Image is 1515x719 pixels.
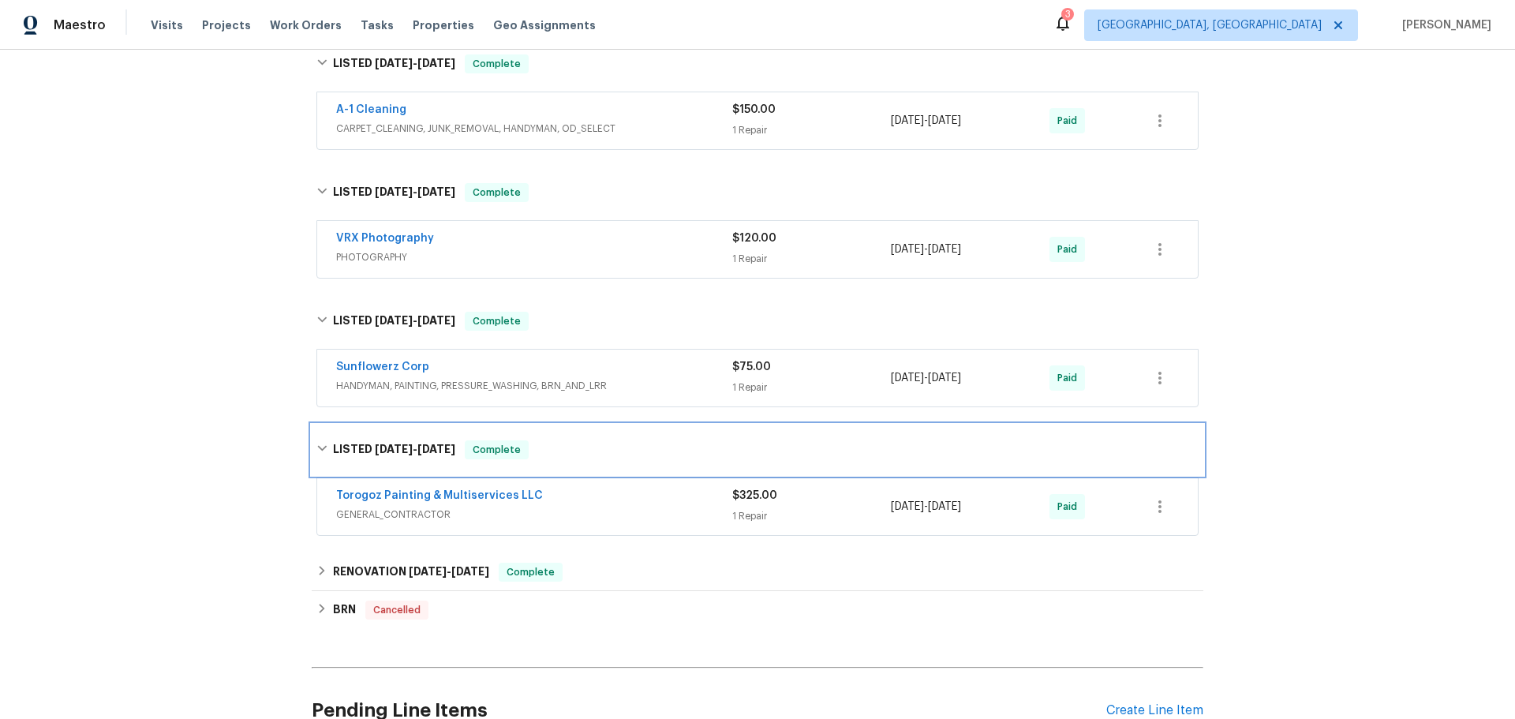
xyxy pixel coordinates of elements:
span: [DATE] [891,373,924,384]
span: [PERSON_NAME] [1396,17,1491,33]
h6: BRN [333,601,356,620]
span: [DATE] [375,315,413,326]
div: LISTED [DATE]-[DATE]Complete [312,425,1203,475]
span: - [891,370,961,386]
span: GENERAL_CONTRACTOR [336,507,732,522]
span: Maestro [54,17,106,33]
span: - [891,113,961,129]
span: Work Orders [270,17,342,33]
span: CARPET_CLEANING, JUNK_REMOVAL, HANDYMAN, OD_SELECT [336,121,732,137]
span: Geo Assignments [493,17,596,33]
div: BRN Cancelled [312,591,1203,629]
h6: LISTED [333,183,455,202]
a: A-1 Cleaning [336,104,406,115]
h6: RENOVATION [333,563,489,582]
span: - [375,58,455,69]
div: Create Line Item [1106,703,1203,718]
span: [GEOGRAPHIC_DATA], [GEOGRAPHIC_DATA] [1098,17,1322,33]
span: $120.00 [732,233,776,244]
span: [DATE] [928,373,961,384]
span: Tasks [361,20,394,31]
span: - [375,315,455,326]
span: Complete [466,313,527,329]
span: Complete [466,442,527,458]
span: [DATE] [417,186,455,197]
span: PHOTOGRAPHY [336,249,732,265]
span: Complete [466,185,527,200]
span: [DATE] [891,501,924,512]
span: Properties [413,17,474,33]
span: - [375,444,455,455]
span: [DATE] [417,444,455,455]
span: [DATE] [928,501,961,512]
div: 1 Repair [732,122,891,138]
span: [DATE] [891,115,924,126]
span: [DATE] [375,58,413,69]
span: $75.00 [732,361,771,373]
span: [DATE] [928,244,961,255]
a: Torogoz Painting & Multiservices LLC [336,490,543,501]
a: Sunflowerz Corp [336,361,429,373]
span: Paid [1057,370,1083,386]
span: - [375,186,455,197]
span: - [891,499,961,515]
span: [DATE] [409,566,447,577]
span: $325.00 [732,490,777,501]
span: [DATE] [417,315,455,326]
span: [DATE] [417,58,455,69]
div: 1 Repair [732,251,891,267]
div: LISTED [DATE]-[DATE]Complete [312,39,1203,89]
div: LISTED [DATE]-[DATE]Complete [312,296,1203,346]
span: Paid [1057,242,1083,257]
h6: LISTED [333,312,455,331]
span: [DATE] [375,444,413,455]
div: 1 Repair [732,380,891,395]
span: Complete [500,564,561,580]
span: Projects [202,17,251,33]
span: Visits [151,17,183,33]
span: - [891,242,961,257]
span: $150.00 [732,104,776,115]
span: [DATE] [375,186,413,197]
span: Complete [466,56,527,72]
span: HANDYMAN, PAINTING, PRESSURE_WASHING, BRN_AND_LRR [336,378,732,394]
span: [DATE] [928,115,961,126]
h6: LISTED [333,440,455,459]
span: Paid [1057,499,1083,515]
div: LISTED [DATE]-[DATE]Complete [312,167,1203,218]
a: VRX Photography [336,233,434,244]
h6: LISTED [333,54,455,73]
div: 1 Repair [732,508,891,524]
span: - [409,566,489,577]
span: Cancelled [367,602,427,618]
span: [DATE] [451,566,489,577]
div: RENOVATION [DATE]-[DATE]Complete [312,553,1203,591]
div: 3 [1065,6,1071,22]
span: Paid [1057,113,1083,129]
span: [DATE] [891,244,924,255]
